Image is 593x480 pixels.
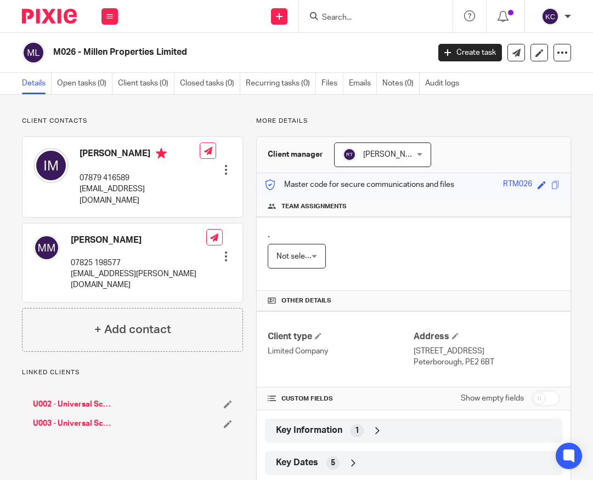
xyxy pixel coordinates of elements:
p: More details [256,117,571,125]
a: Recurring tasks (0) [246,73,316,94]
i: Primary [156,148,167,159]
h4: [PERSON_NAME] [80,148,200,162]
h4: Client type [268,331,414,342]
p: Limited Company [268,346,414,357]
p: Linked clients [22,368,243,377]
span: Not selected [276,253,321,260]
h4: [PERSON_NAME] [71,235,206,246]
a: Details [22,73,52,94]
a: Audit logs [425,73,465,94]
a: Emails [349,73,377,94]
input: Search [321,13,420,23]
img: svg%3E [22,41,45,64]
p: 07825 198577 [71,258,206,268]
img: svg%3E [343,148,356,161]
a: Open tasks (0) [57,73,112,94]
img: svg%3E [541,8,559,25]
a: U002 - Universal Screen Print Limited [33,399,112,410]
span: 1 [355,425,359,436]
p: [EMAIL_ADDRESS][PERSON_NAME][DOMAIN_NAME] [71,268,206,291]
span: [PERSON_NAME] [363,151,423,158]
span: 5 [331,458,335,468]
img: svg%3E [33,148,69,183]
span: Team assignments [281,202,347,211]
a: Notes (0) [382,73,420,94]
span: Key Information [276,425,342,436]
label: Show empty fields [461,393,524,404]
a: Files [321,73,343,94]
span: . [268,230,270,239]
img: Pixie [22,9,77,24]
p: Peterborough, PE2 6BT [414,357,560,368]
h2: M026 - Millen Properties Limited [53,47,348,58]
a: Create task [438,44,502,61]
h4: CUSTOM FIELDS [268,395,414,403]
p: [STREET_ADDRESS] [414,346,560,357]
img: svg%3E [33,235,60,261]
a: Closed tasks (0) [180,73,240,94]
a: Client tasks (0) [118,73,174,94]
p: Master code for secure communications and files [265,179,454,190]
h4: Address [414,331,560,342]
h4: + Add contact [94,321,171,338]
p: 07879 416589 [80,173,200,184]
div: RTM026 [503,179,532,191]
p: [EMAIL_ADDRESS][DOMAIN_NAME] [80,184,200,206]
p: Client contacts [22,117,243,125]
h3: Client manager [268,149,323,160]
span: Key Dates [276,457,318,468]
a: U003 - Universal Screen Print Trustees Ltd [33,418,112,429]
span: Other details [281,296,331,305]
